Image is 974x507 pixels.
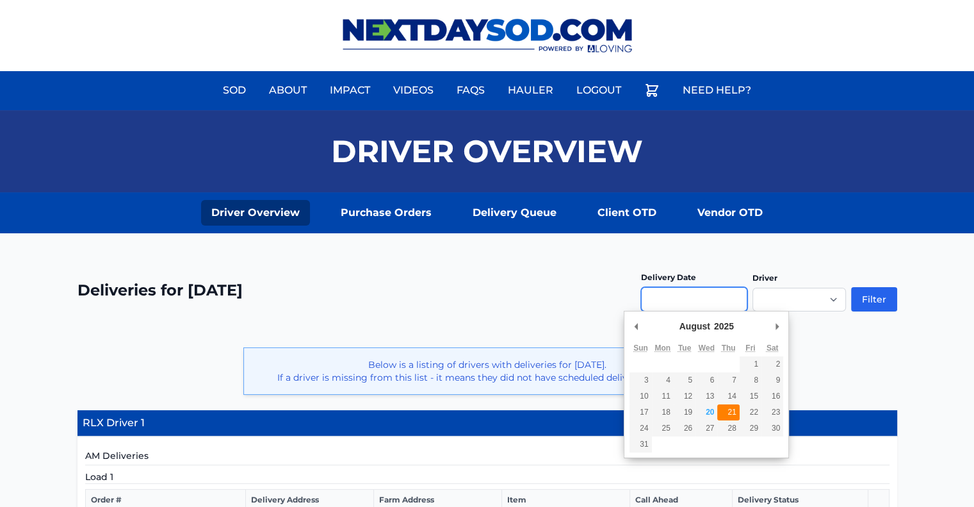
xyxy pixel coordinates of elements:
button: 15 [740,388,761,404]
a: Logout [569,75,629,106]
abbr: Sunday [633,344,648,353]
button: 8 [740,372,761,388]
button: 9 [761,372,783,388]
button: 5 [674,372,695,388]
button: Filter [851,287,897,312]
a: Sod [215,75,254,106]
abbr: Friday [745,344,755,353]
abbr: Saturday [767,344,779,353]
button: 16 [761,388,783,404]
button: 4 [652,372,674,388]
button: Next Month [770,317,783,336]
a: Driver Overview [201,200,310,226]
a: FAQs [449,75,492,106]
a: Client OTD [587,200,667,226]
h2: Deliveries for [DATE] [77,280,243,301]
a: Delivery Queue [462,200,567,226]
button: 6 [695,372,717,388]
button: 17 [629,404,651,420]
button: 25 [652,420,674,436]
button: 22 [740,404,761,420]
button: 27 [695,420,717,436]
abbr: Monday [654,344,670,353]
button: 28 [717,420,739,436]
h5: Load 1 [85,470,889,484]
button: 18 [652,404,674,420]
abbr: Tuesday [678,344,691,353]
abbr: Wednesday [699,344,715,353]
button: Previous Month [629,317,642,336]
button: 31 [629,436,651,453]
button: 10 [629,388,651,404]
button: 30 [761,420,783,436]
p: Below is a listing of drivers with deliveries for [DATE]. If a driver is missing from this list -... [254,358,720,384]
input: Use the arrow keys to pick a date [641,287,747,312]
button: 13 [695,388,717,404]
button: 2 [761,356,783,372]
label: Driver [752,273,777,283]
a: Need Help? [675,75,759,106]
button: 21 [717,404,739,420]
button: 19 [674,404,695,420]
button: 7 [717,372,739,388]
button: 26 [674,420,695,436]
label: Delivery Date [641,272,696,282]
button: 12 [674,388,695,404]
a: Videos [386,75,441,106]
a: Vendor OTD [687,200,773,226]
h4: RLX Driver 1 [77,410,897,436]
button: 3 [629,372,651,388]
div: 2025 [712,317,736,336]
h5: AM Deliveries [85,449,889,465]
a: About [261,75,314,106]
button: 29 [740,420,761,436]
h1: Driver Overview [331,136,643,167]
a: Hauler [500,75,561,106]
button: 11 [652,388,674,404]
button: 20 [695,404,717,420]
button: 1 [740,356,761,372]
a: Impact [322,75,378,106]
abbr: Thursday [722,344,736,353]
button: 24 [629,420,651,436]
div: August [678,317,712,336]
button: 14 [717,388,739,404]
button: 23 [761,404,783,420]
a: Purchase Orders [330,200,442,226]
